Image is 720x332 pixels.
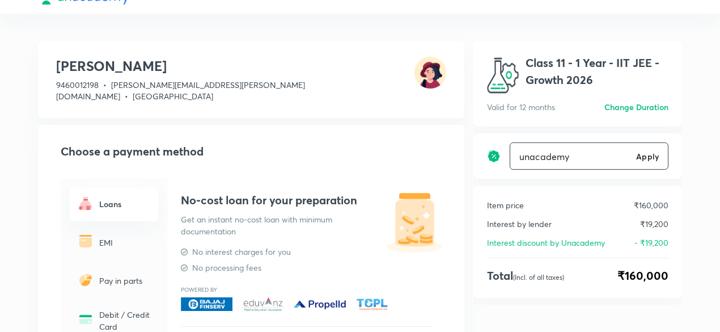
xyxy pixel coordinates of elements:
[487,54,519,96] img: avatar
[181,297,232,311] img: Bajaj Finserv
[640,218,668,230] p: ₹19,200
[510,143,632,170] input: Have a referral code?
[192,246,291,258] p: No interest charges for you
[634,237,668,249] p: - ₹19,200
[77,232,95,250] img: -
[634,199,668,211] p: ₹160,000
[384,192,446,254] img: jar
[56,79,99,90] span: 9460012198
[133,91,213,102] span: [GEOGRAPHIC_DATA]
[242,297,285,311] img: Eduvanz
[487,149,501,163] img: discount
[61,143,446,160] h2: Choose a payment method
[99,275,151,287] p: Pay in parts
[103,79,107,90] span: •
[181,192,433,209] h4: No-cost loan for your preparation
[414,57,446,89] img: Avatar
[99,237,151,249] p: EMI
[294,297,346,311] img: Propelled
[355,297,388,311] img: TCPL
[99,198,151,210] h6: Loans
[604,101,668,113] h6: Change Duration
[636,150,659,162] h6: Apply
[56,57,414,75] h3: [PERSON_NAME]
[487,267,564,284] h4: Total
[487,237,605,249] p: Interest discount by Unacademy
[125,91,128,102] span: •
[487,199,524,211] p: Item price
[181,287,433,293] p: Powered by
[487,101,555,113] p: Valid for 12 months
[487,218,552,230] p: Interest by lender
[77,194,95,212] img: -
[526,54,668,89] h1: Class 11 - 1 Year - IIT JEE - Growth 2026
[77,271,95,289] img: -
[617,267,668,284] span: ₹160,000
[77,310,95,329] img: -
[192,262,261,274] p: No processing fees
[513,273,564,281] p: (Incl. of all taxes)
[181,213,379,237] p: Get an instant no-cost loan with minimum documentation
[56,79,305,102] span: [PERSON_NAME][EMAIL_ADDRESS][PERSON_NAME][DOMAIN_NAME]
